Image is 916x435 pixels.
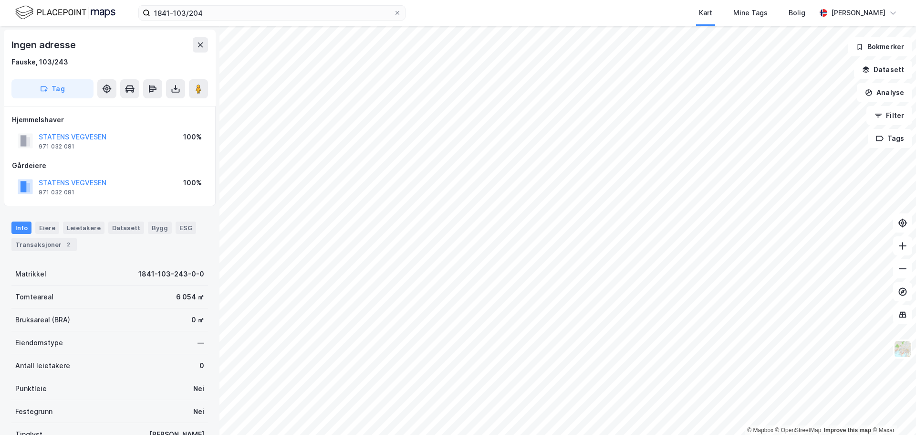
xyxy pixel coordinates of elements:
div: Antall leietakere [15,360,70,371]
div: 971 032 081 [39,143,74,150]
div: Nei [193,383,204,394]
div: Bolig [789,7,805,19]
div: Bygg [148,222,172,234]
button: Analyse [857,83,912,102]
div: ESG [176,222,196,234]
div: Mine Tags [733,7,768,19]
img: logo.f888ab2527a4732fd821a326f86c7f29.svg [15,4,115,21]
div: Kontrollprogram for chat [868,389,916,435]
div: 1841-103-243-0-0 [138,268,204,280]
div: Hjemmelshaver [12,114,208,126]
div: 0 [199,360,204,371]
div: Bruksareal (BRA) [15,314,70,326]
button: Filter [866,106,912,125]
div: Transaksjoner [11,238,77,251]
div: Gårdeiere [12,160,208,171]
button: Tags [868,129,912,148]
input: Søk på adresse, matrikkel, gårdeiere, leietakere eller personer [150,6,394,20]
div: [PERSON_NAME] [831,7,885,19]
button: Tag [11,79,94,98]
a: Improve this map [824,427,871,434]
div: Festegrunn [15,406,52,417]
div: 971 032 081 [39,189,74,196]
div: Eiendomstype [15,337,63,349]
div: 6 054 ㎡ [176,291,204,303]
div: Tomteareal [15,291,53,303]
div: Nei [193,406,204,417]
div: Fauske, 103/243 [11,56,68,68]
div: Punktleie [15,383,47,394]
div: Kart [699,7,712,19]
div: Leietakere [63,222,104,234]
div: 0 ㎡ [191,314,204,326]
img: Z [894,340,912,358]
a: OpenStreetMap [775,427,822,434]
div: Eiere [35,222,59,234]
div: 2 [63,240,73,249]
div: Ingen adresse [11,37,77,53]
div: — [198,337,204,349]
div: 100% [183,177,202,189]
button: Bokmerker [848,37,912,56]
div: Datasett [108,222,144,234]
div: Info [11,222,31,234]
button: Datasett [854,60,912,79]
div: 100% [183,131,202,143]
div: Matrikkel [15,268,46,280]
a: Mapbox [747,427,773,434]
iframe: Chat Widget [868,389,916,435]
